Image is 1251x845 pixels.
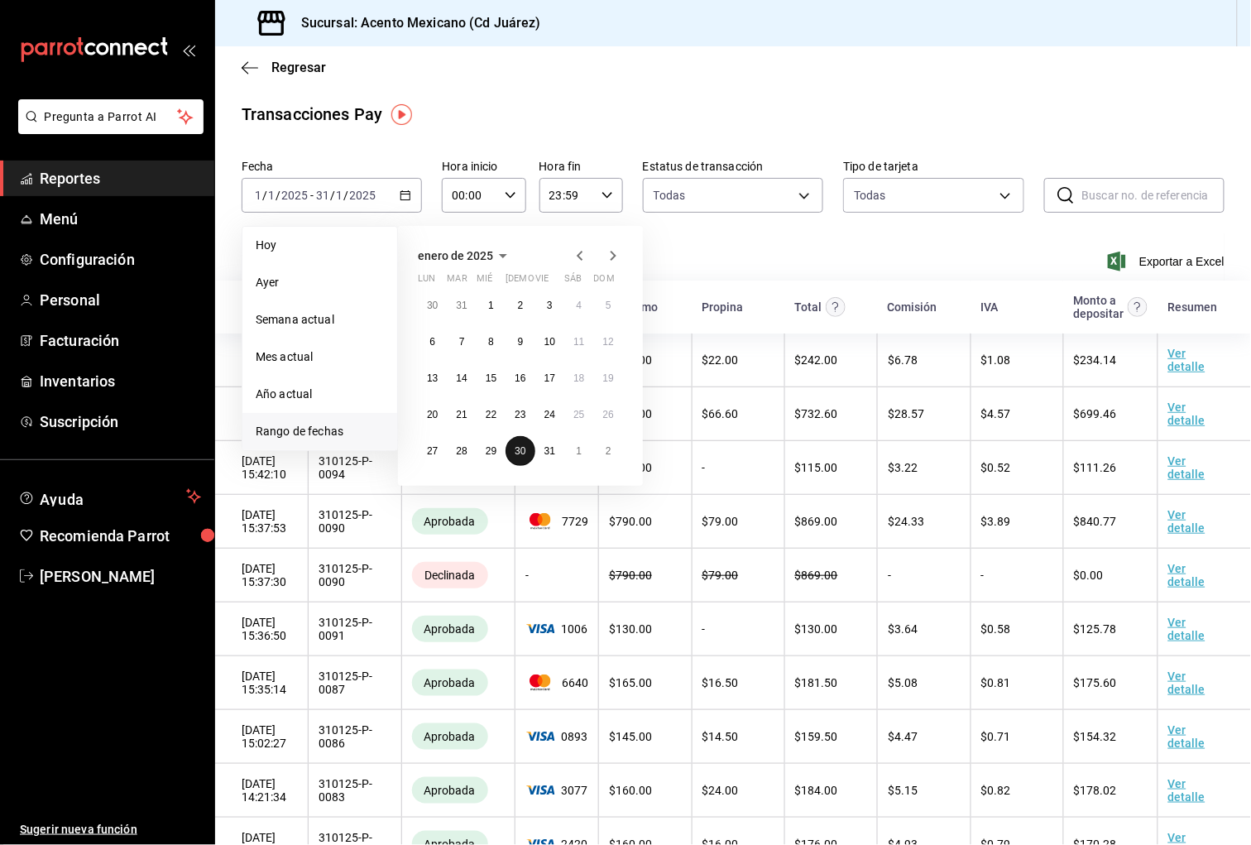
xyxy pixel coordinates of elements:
[564,436,593,466] button: 1 de febrero de 2025
[40,167,201,190] span: Reportes
[477,327,506,357] button: 8 de enero de 2025
[544,372,555,384] abbr: 17 de enero de 2025
[412,670,488,696] div: Transacciones cobradas de manera exitosa.
[702,300,743,314] div: Propina
[702,515,739,528] span: $ 79.00
[412,723,488,750] div: Transacciones cobradas de manera exitosa.
[412,508,488,535] div: Transacciones cobradas de manera exitosa.
[535,400,564,430] button: 24 de enero de 2025
[606,300,611,311] abbr: 5 de enero de 2025
[1167,300,1217,314] div: Resumen
[418,436,447,466] button: 27 de enero de 2025
[603,409,614,420] abbr: 26 de enero de 2025
[888,676,918,689] span: $ 5.08
[1082,179,1225,212] input: Buscar no. de referencia
[427,372,438,384] abbr: 13 de enero de 2025
[795,461,838,474] span: $ 115.00
[288,13,541,33] h3: Sucursal: Acento Mexicano (Cd Juárez)
[795,353,838,367] span: $ 242.00
[267,189,276,202] input: --
[477,400,506,430] button: 22 de enero de 2025
[525,513,588,530] span: 7729
[427,445,438,457] abbr: 27 de enero de 2025
[1073,294,1124,320] div: Monto a depositar
[256,274,384,291] span: Ayer
[702,784,739,797] span: $ 24.00
[256,311,384,329] span: Semana actual
[242,60,326,75] button: Regresar
[525,784,588,797] span: 3077
[594,290,623,320] button: 5 de enero de 2025
[391,104,412,125] img: Tooltip marker
[654,187,686,204] span: Todas
[535,273,549,290] abbr: viernes
[336,189,344,202] input: --
[1074,407,1117,420] span: $ 699.46
[280,189,309,202] input: ----
[40,289,201,311] span: Personal
[427,300,438,311] abbr: 30 de diciembre de 2024
[506,400,534,430] button: 23 de enero de 2025
[418,515,482,528] span: Aprobada
[609,515,652,528] span: $ 790.00
[418,400,447,430] button: 20 de enero de 2025
[888,461,918,474] span: $ 3.22
[477,363,506,393] button: 15 de enero de 2025
[447,273,467,290] abbr: martes
[506,327,534,357] button: 9 de enero de 2025
[309,656,402,710] td: 310125-P-0087
[606,445,611,457] abbr: 2 de febrero de 2025
[506,363,534,393] button: 16 de enero de 2025
[254,189,262,202] input: --
[594,273,615,290] abbr: domingo
[412,616,488,642] div: Transacciones cobradas de manera exitosa.
[692,441,784,495] td: -
[349,189,377,202] input: ----
[40,525,201,547] span: Recomienda Parrot
[412,777,488,804] div: Transacciones cobradas de manera exitosa.
[1168,670,1205,696] a: Ver detalle
[603,336,614,348] abbr: 12 de enero de 2025
[888,730,918,743] span: $ 4.47
[486,409,496,420] abbr: 22 de enero de 2025
[40,208,201,230] span: Menú
[564,363,593,393] button: 18 de enero de 2025
[1063,549,1158,603] td: $0.00
[535,327,564,357] button: 10 de enero de 2025
[609,569,652,582] span: $ 790.00
[418,569,482,582] span: Declinada
[795,407,838,420] span: $ 732.60
[40,410,201,433] span: Suscripción
[594,436,623,466] button: 2 de febrero de 2025
[702,407,739,420] span: $ 66.60
[215,549,309,603] td: [DATE] 15:37:30
[215,495,309,549] td: [DATE] 15:37:53
[888,407,924,420] span: $ 28.57
[447,327,476,357] button: 7 de enero de 2025
[544,409,555,420] abbr: 24 de enero de 2025
[315,189,330,202] input: --
[486,372,496,384] abbr: 15 de enero de 2025
[45,108,178,126] span: Pregunta a Parrot AI
[344,189,349,202] span: /
[981,407,1011,420] span: $ 4.57
[309,549,402,603] td: 310125-P-0090
[564,290,593,320] button: 4 de enero de 2025
[182,43,195,56] button: open_drawer_menu
[215,656,309,710] td: [DATE] 15:35:14
[418,730,482,743] span: Aprobada
[309,710,402,764] td: 310125-P-0086
[256,237,384,254] span: Hoy
[888,622,918,636] span: $ 3.64
[515,409,525,420] abbr: 23 de enero de 2025
[515,549,599,603] td: -
[702,353,739,367] span: $ 22.00
[418,363,447,393] button: 13 de enero de 2025
[486,445,496,457] abbr: 29 de enero de 2025
[256,348,384,366] span: Mes actual
[256,386,384,403] span: Año actual
[981,461,1011,474] span: $ 0.52
[573,372,584,384] abbr: 18 de enero de 2025
[506,273,603,290] abbr: jueves
[456,445,467,457] abbr: 28 de enero de 2025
